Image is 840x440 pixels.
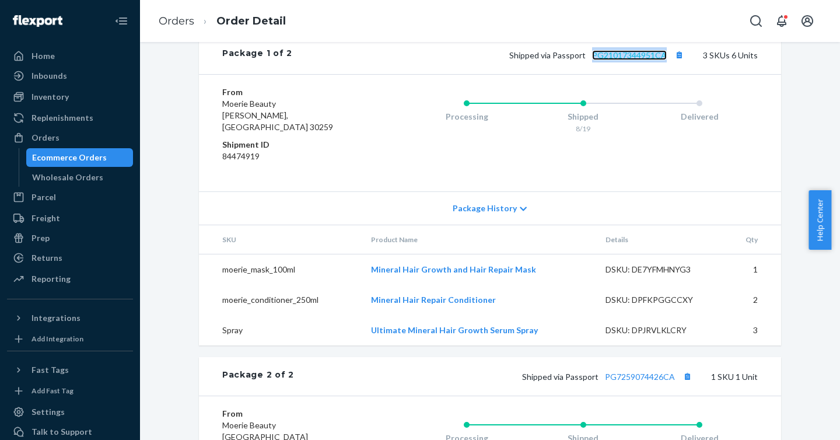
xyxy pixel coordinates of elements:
a: Orders [159,15,194,27]
td: Spray [199,315,362,345]
a: Mineral Hair Growth and Hair Repair Mask [371,264,536,274]
span: Shipped via Passport [509,50,687,60]
div: Inventory [32,91,69,103]
div: Prep [32,232,50,244]
div: Wholesale Orders [32,172,103,183]
td: moerie_mask_100ml [199,254,362,285]
a: Home [7,47,133,65]
td: 1 [724,254,781,285]
div: Freight [32,212,60,224]
button: Help Center [808,190,831,250]
div: DSKU: DE7YFMHNYG3 [605,264,715,275]
a: Wholesale Orders [26,168,134,187]
a: Freight [7,209,133,228]
a: Order Detail [216,15,286,27]
span: Package History [453,202,517,214]
a: Mineral Hair Repair Conditioner [371,295,496,305]
div: Add Fast Tag [32,386,73,396]
div: Home [32,50,55,62]
div: Package 1 of 2 [222,47,292,62]
a: PG21017344951CA [592,50,667,60]
div: Fast Tags [32,364,69,376]
div: Add Integration [32,334,83,344]
td: 3 [724,315,781,345]
a: Ecommerce Orders [26,148,134,167]
div: Processing [408,111,525,123]
div: Parcel [32,191,56,203]
td: 2 [724,285,781,315]
div: Integrations [32,312,80,324]
button: Copy tracking number [671,47,687,62]
div: Talk to Support [32,426,92,438]
a: Replenishments [7,109,133,127]
div: Settings [32,406,65,418]
div: 8/19 [525,124,642,134]
span: Moerie Beauty [PERSON_NAME], [GEOGRAPHIC_DATA] 30259 [222,99,333,132]
a: Settings [7,403,133,421]
div: Replenishments [32,112,93,124]
a: Orders [7,128,133,147]
button: Open Search Box [744,9,768,33]
div: 1 SKU 1 Unit [294,369,758,384]
a: Inventory [7,88,133,106]
div: Shipped [525,111,642,123]
button: Integrations [7,309,133,327]
button: Open account menu [796,9,819,33]
a: Reporting [7,270,133,288]
a: Inbounds [7,67,133,85]
div: DSKU: DPFKPGGCCXY [605,294,715,306]
td: moerie_conditioner_250ml [199,285,362,315]
div: Inbounds [32,70,67,82]
a: Add Fast Tag [7,384,133,398]
th: Product Name [362,225,596,254]
div: Returns [32,252,62,264]
a: Add Integration [7,332,133,346]
div: Reporting [32,273,71,285]
a: PG7259074426CA [605,372,675,382]
th: SKU [199,225,362,254]
div: Package 2 of 2 [222,369,294,384]
div: Orders [32,132,60,144]
div: DSKU: DPJRVLKLCRY [605,324,715,336]
dt: Shipment ID [222,139,362,151]
button: Fast Tags [7,361,133,379]
div: Delivered [641,111,758,123]
dt: From [222,86,362,98]
dt: From [222,408,362,420]
button: Close Navigation [110,9,133,33]
a: Returns [7,249,133,267]
span: Shipped via Passport [522,372,695,382]
th: Details [596,225,724,254]
img: Flexport logo [13,15,62,27]
button: Copy tracking number [680,369,695,384]
div: Ecommerce Orders [32,152,107,163]
dd: 84474919 [222,151,362,162]
a: Ultimate Mineral Hair Growth Serum Spray [371,325,538,335]
ol: breadcrumbs [149,4,295,39]
a: Prep [7,229,133,247]
button: Open notifications [770,9,793,33]
th: Qty [724,225,781,254]
div: 3 SKUs 6 Units [292,47,758,62]
a: Parcel [7,188,133,207]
